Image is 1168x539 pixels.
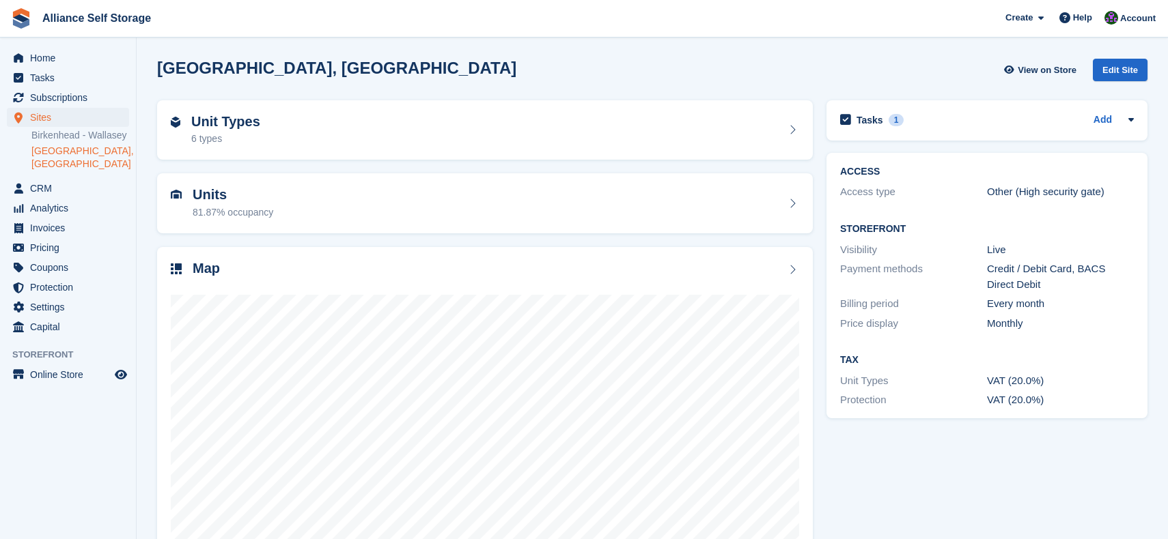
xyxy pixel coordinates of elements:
a: menu [7,278,129,297]
h2: ACCESS [840,166,1134,177]
div: Billing period [840,296,987,312]
div: 81.87% occupancy [193,205,273,220]
a: Preview store [113,366,129,383]
div: Payment methods [840,261,987,292]
span: Create [1005,11,1033,25]
div: Edit Site [1093,59,1148,81]
a: Unit Types 6 types [157,100,813,160]
a: menu [7,218,129,237]
img: unit-icn-7be61d7bf1b0ce9d3e12c5938cc71ed9869f7b940bace4675aadf7bd6d80202e.svg [171,190,182,199]
span: Invoices [30,218,112,237]
a: menu [7,48,129,68]
span: Coupons [30,258,112,277]
span: View on Store [1018,63,1076,77]
a: menu [7,317,129,336]
h2: Tax [840,355,1134,366]
img: map-icn-33ee37083ee616e46c38cad1a60f524a97daa1e2b2c8c0bc3eb3415660979fc1.svg [171,263,182,274]
a: menu [7,238,129,257]
div: VAT (20.0%) [987,392,1134,408]
span: Subscriptions [30,88,112,107]
span: Capital [30,317,112,336]
h2: Tasks [857,114,883,126]
a: Alliance Self Storage [37,7,156,29]
a: [GEOGRAPHIC_DATA], [GEOGRAPHIC_DATA] [31,145,129,171]
span: Home [30,48,112,68]
div: Visibility [840,242,987,258]
h2: [GEOGRAPHIC_DATA], [GEOGRAPHIC_DATA] [157,59,516,77]
a: menu [7,365,129,384]
span: Online Store [30,365,112,384]
div: Monthly [987,316,1134,332]
a: menu [7,68,129,87]
span: CRM [30,179,112,198]
span: Settings [30,297,112,317]
span: Account [1120,12,1156,25]
a: menu [7,297,129,317]
a: menu [7,88,129,107]
span: Storefront [12,348,136,362]
span: Tasks [30,68,112,87]
a: Edit Site [1093,59,1148,87]
a: menu [7,108,129,127]
div: 1 [889,114,904,126]
div: Access type [840,184,987,200]
a: Add [1094,113,1112,128]
div: Unit Types [840,373,987,389]
h2: Unit Types [191,114,260,130]
a: menu [7,199,129,218]
a: Birkenhead - Wallasey [31,129,129,142]
a: menu [7,258,129,277]
div: Protection [840,392,987,408]
div: Other (High security gate) [987,184,1134,200]
img: Romilly Norton [1104,11,1118,25]
div: VAT (20.0%) [987,373,1134,389]
a: Units 81.87% occupancy [157,173,813,233]
span: Pricing [30,238,112,257]
a: menu [7,179,129,198]
div: Live [987,242,1134,258]
div: Every month [987,296,1134,312]
img: stora-icon-8386f47178a22dfd0bd8f6a31ec36ba5ce8667c1dd55bd0f319d3a0aa187defe.svg [11,8,31,29]
span: Sites [30,108,112,127]
span: Protection [30,278,112,297]
img: unit-type-icn-2b2737a686de81e16bb02015468b77c625bbabd49415b5ef34ead5e3b44a266d.svg [171,117,180,128]
h2: Map [193,261,220,276]
a: View on Store [1002,59,1082,81]
h2: Storefront [840,224,1134,235]
span: Analytics [30,199,112,218]
div: 6 types [191,132,260,146]
span: Help [1073,11,1092,25]
h2: Units [193,187,273,203]
div: Price display [840,316,987,332]
div: Credit / Debit Card, BACS Direct Debit [987,261,1134,292]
